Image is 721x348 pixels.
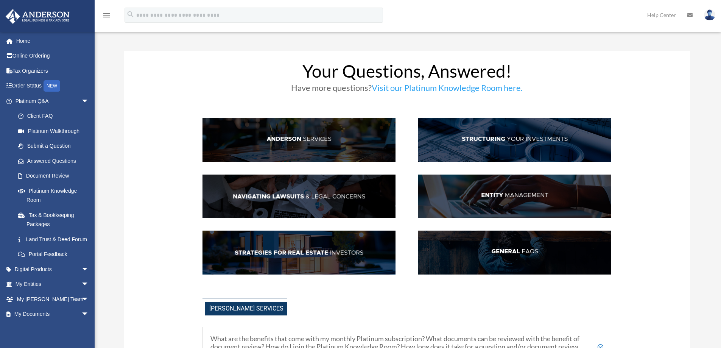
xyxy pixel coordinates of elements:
a: Portal Feedback [11,247,100,262]
a: Land Trust & Deed Forum [11,232,100,247]
img: NavLaw_hdr [202,175,396,218]
a: Digital Productsarrow_drop_down [5,262,100,277]
a: Tax Organizers [5,63,100,78]
a: My Entitiesarrow_drop_down [5,277,100,292]
span: [PERSON_NAME] Services [205,302,287,315]
span: arrow_drop_down [81,277,97,292]
img: Anderson Advisors Platinum Portal [3,9,72,24]
img: AndServ_hdr [202,118,396,162]
img: EntManag_hdr [418,175,611,218]
span: arrow_drop_down [81,94,97,109]
img: GenFAQ_hdr [418,231,611,275]
span: arrow_drop_down [81,292,97,307]
img: StructInv_hdr [418,118,611,162]
div: NEW [44,80,60,92]
a: Submit a Question [11,139,100,154]
a: Answered Questions [11,153,100,169]
i: search [126,10,135,19]
a: menu [102,13,111,20]
a: Online Ordering [5,48,100,64]
a: Platinum Knowledge Room [11,183,100,208]
a: Document Review [11,169,100,184]
span: arrow_drop_down [81,262,97,277]
span: arrow_drop_down [81,321,97,337]
a: Client FAQ [11,109,97,124]
a: Visit our Platinum Knowledge Room here. [372,83,523,97]
img: StratsRE_hdr [202,231,396,275]
a: Home [5,33,100,48]
h3: Have more questions? [202,84,611,96]
span: arrow_drop_down [81,307,97,322]
a: Tax & Bookkeeping Packages [11,208,100,232]
a: My [PERSON_NAME] Teamarrow_drop_down [5,292,100,307]
a: Platinum Q&Aarrow_drop_down [5,94,100,109]
h1: Your Questions, Answered! [202,62,611,84]
i: menu [102,11,111,20]
a: Online Learningarrow_drop_down [5,321,100,337]
img: User Pic [704,9,715,20]
a: Order StatusNEW [5,78,100,94]
a: Platinum Walkthrough [11,123,100,139]
a: My Documentsarrow_drop_down [5,307,100,322]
